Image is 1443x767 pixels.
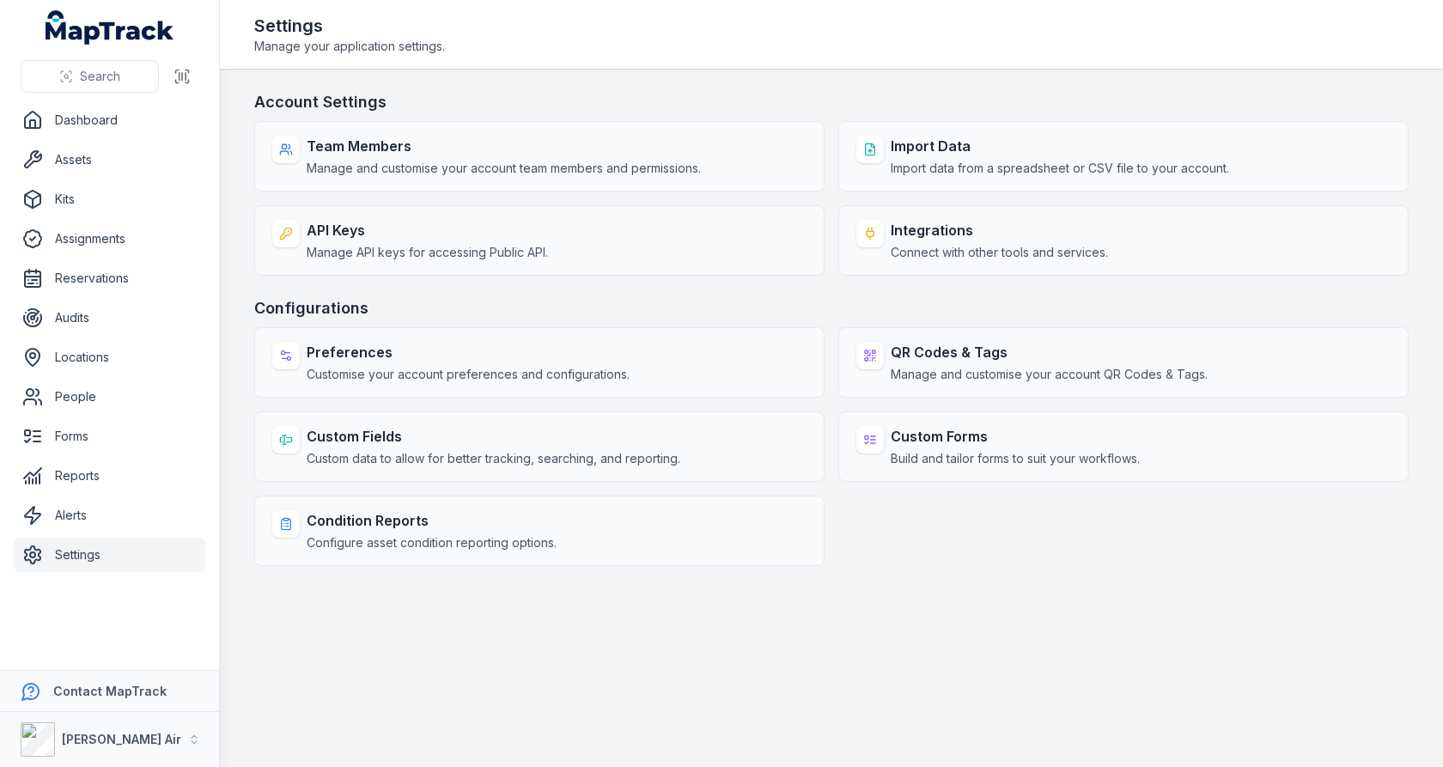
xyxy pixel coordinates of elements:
[21,60,159,93] button: Search
[14,103,205,137] a: Dashboard
[14,222,205,256] a: Assignments
[254,496,825,566] a: Condition ReportsConfigure asset condition reporting options.
[14,459,205,493] a: Reports
[254,296,1409,320] h3: Configurations
[307,160,701,177] span: Manage and customise your account team members and permissions.
[838,411,1409,482] a: Custom FormsBuild and tailor forms to suit your workflows.
[307,244,548,261] span: Manage API keys for accessing Public API.
[14,419,205,454] a: Forms
[307,342,630,362] strong: Preferences
[891,244,1108,261] span: Connect with other tools and services.
[891,450,1140,467] span: Build and tailor forms to suit your workflows.
[307,534,557,551] span: Configure asset condition reporting options.
[62,732,181,746] strong: [PERSON_NAME] Air
[891,342,1208,362] strong: QR Codes & Tags
[307,366,630,383] span: Customise your account preferences and configurations.
[838,205,1409,276] a: IntegrationsConnect with other tools and services.
[254,14,445,38] h2: Settings
[254,205,825,276] a: API KeysManage API keys for accessing Public API.
[14,380,205,414] a: People
[307,426,680,447] strong: Custom Fields
[254,90,1409,114] h3: Account Settings
[80,68,120,85] span: Search
[891,220,1108,240] strong: Integrations
[307,136,701,156] strong: Team Members
[254,411,825,482] a: Custom FieldsCustom data to allow for better tracking, searching, and reporting.
[53,684,167,698] strong: Contact MapTrack
[14,143,205,177] a: Assets
[14,538,205,572] a: Settings
[14,340,205,374] a: Locations
[254,38,445,55] span: Manage your application settings.
[14,182,205,216] a: Kits
[891,366,1208,383] span: Manage and customise your account QR Codes & Tags.
[46,10,174,45] a: MapTrack
[254,121,825,192] a: Team MembersManage and customise your account team members and permissions.
[14,498,205,533] a: Alerts
[838,327,1409,398] a: QR Codes & TagsManage and customise your account QR Codes & Tags.
[254,327,825,398] a: PreferencesCustomise your account preferences and configurations.
[891,136,1229,156] strong: Import Data
[307,510,557,531] strong: Condition Reports
[838,121,1409,192] a: Import DataImport data from a spreadsheet or CSV file to your account.
[307,450,680,467] span: Custom data to allow for better tracking, searching, and reporting.
[14,261,205,295] a: Reservations
[891,160,1229,177] span: Import data from a spreadsheet or CSV file to your account.
[14,301,205,335] a: Audits
[891,426,1140,447] strong: Custom Forms
[307,220,548,240] strong: API Keys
